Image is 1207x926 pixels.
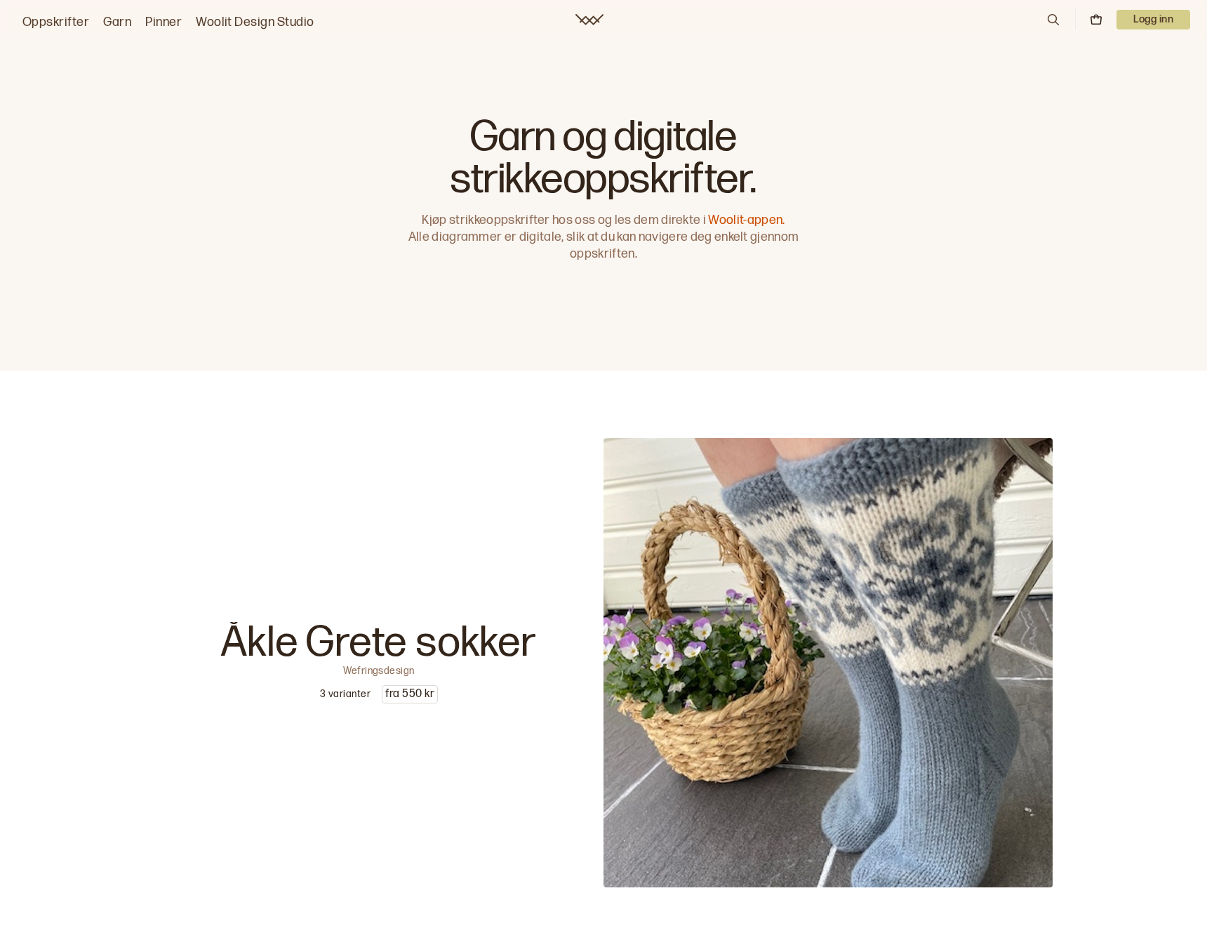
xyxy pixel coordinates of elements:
[382,686,437,703] p: fra 550 kr
[103,13,131,32] a: Garn
[1116,10,1190,29] button: User dropdown
[51,438,1156,887] a: Wefringsdesign Caroline Nasjonalromantiske sokker som er inspirert av mammas gamle åkle. I Busker...
[575,14,603,25] a: Woolit
[1116,10,1190,29] p: Logg inn
[196,13,314,32] a: Woolit Design Studio
[603,438,1053,887] img: Wefringsdesign Caroline Nasjonalromantiske sokker som er inspirert av mammas gamle åkle. I Busker...
[401,212,806,263] p: Kjøp strikkeoppskrifter hos oss og les dem direkte i Alle diagrammer er digitale, slik at du kan ...
[145,13,182,32] a: Pinner
[22,13,89,32] a: Oppskrifter
[320,687,371,701] p: 3 varianter
[401,117,806,201] h1: Garn og digitale strikkeoppskrifter.
[221,622,537,664] p: Åkle Grete sokker
[343,664,415,674] p: Wefringsdesign
[708,213,785,227] a: Woolit-appen.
